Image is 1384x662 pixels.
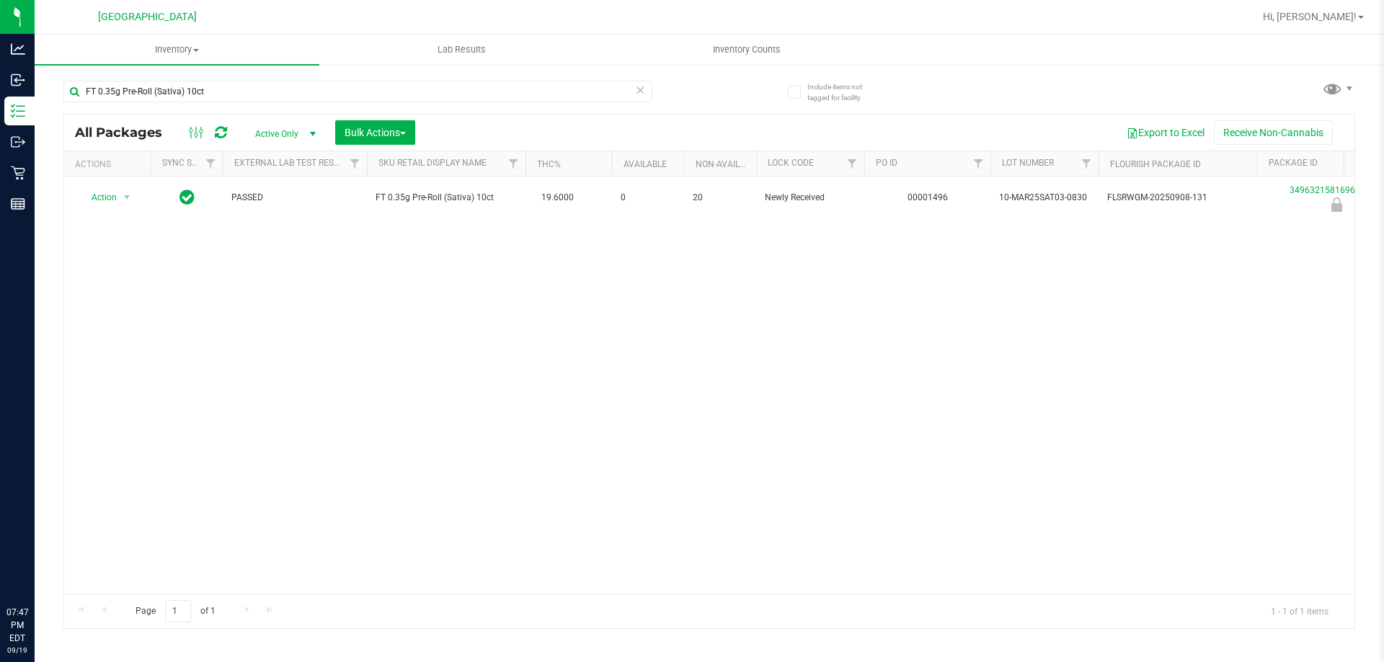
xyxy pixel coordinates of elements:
[696,159,760,169] a: Non-Available
[11,166,25,180] inline-svg: Retail
[162,158,218,168] a: Sync Status
[693,191,748,205] span: 20
[79,187,117,207] span: Action
[765,191,856,205] span: Newly Received
[335,120,415,145] button: Bulk Actions
[118,187,136,207] span: select
[1269,158,1318,168] a: Package ID
[231,191,358,205] span: PASSED
[1214,120,1333,145] button: Receive Non-Cannabis
[502,151,525,176] a: Filter
[11,42,25,56] inline-svg: Analytics
[635,81,645,99] span: Clear
[234,158,347,168] a: External Lab Test Result
[693,43,800,56] span: Inventory Counts
[6,645,28,656] p: 09/19
[840,151,864,176] a: Filter
[14,547,58,590] iframe: Resource center
[6,606,28,645] p: 07:47 PM EDT
[345,127,406,138] span: Bulk Actions
[999,191,1090,205] span: 10-MAR25SAT03-0830
[11,135,25,149] inline-svg: Outbound
[98,11,197,23] span: [GEOGRAPHIC_DATA]
[165,600,191,622] input: 1
[1107,191,1248,205] span: FLSRWGM-20250908-131
[63,81,652,102] input: Search Package ID, Item Name, SKU, Lot or Part Number...
[534,187,581,208] span: 19.6000
[1075,151,1099,176] a: Filter
[35,35,319,65] a: Inventory
[11,197,25,211] inline-svg: Reports
[1263,11,1357,22] span: Hi, [PERSON_NAME]!
[624,159,667,169] a: Available
[604,35,889,65] a: Inventory Counts
[621,191,675,205] span: 0
[376,191,517,205] span: FT 0.35g Pre-Roll (Sativa) 10ct
[199,151,223,176] a: Filter
[11,104,25,118] inline-svg: Inventory
[1117,120,1214,145] button: Export to Excel
[768,158,814,168] a: Lock Code
[11,73,25,87] inline-svg: Inbound
[908,192,948,202] a: 00001496
[967,151,990,176] a: Filter
[343,151,367,176] a: Filter
[75,159,145,169] div: Actions
[1110,159,1201,169] a: Flourish Package ID
[1259,600,1340,622] span: 1 - 1 of 1 items
[319,35,604,65] a: Lab Results
[123,600,227,622] span: Page of 1
[179,187,195,207] span: In Sync
[1002,158,1054,168] a: Lot Number
[876,158,897,168] a: PO ID
[807,81,879,103] span: Include items not tagged for facility
[537,159,561,169] a: THC%
[35,43,319,56] span: Inventory
[418,43,505,56] span: Lab Results
[1290,185,1370,195] a: 3496321581696288
[75,125,177,140] span: All Packages
[378,158,487,168] a: Sku Retail Display Name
